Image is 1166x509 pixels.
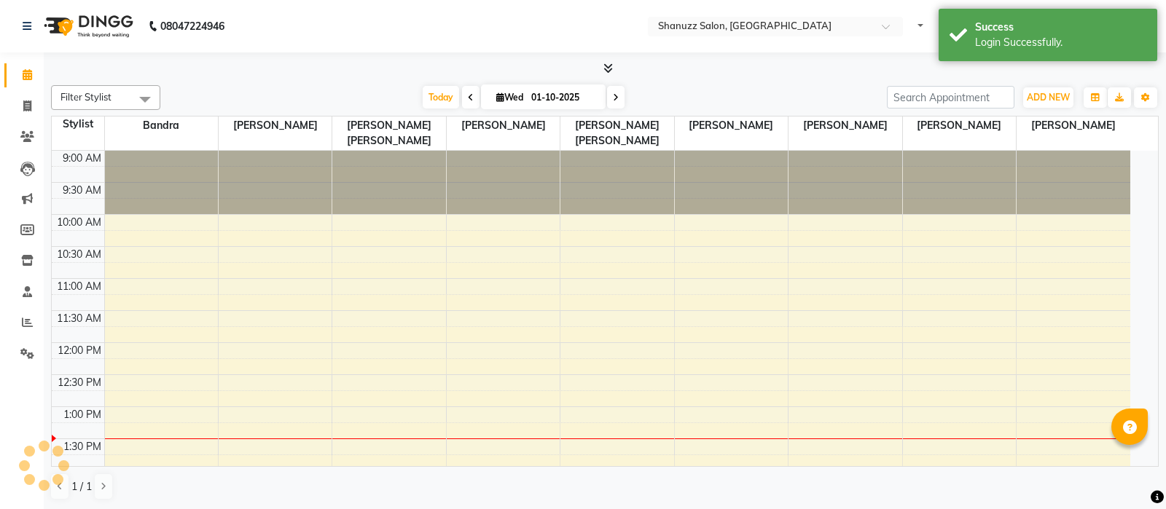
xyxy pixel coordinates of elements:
div: Login Successfully. [975,35,1146,50]
input: 2025-10-01 [527,87,600,108]
div: 11:00 AM [54,279,104,294]
span: Today [423,86,459,108]
div: 10:00 AM [54,215,104,230]
img: logo [37,6,137,47]
div: Stylist [52,117,104,132]
div: 1:00 PM [60,407,104,422]
button: ADD NEW [1023,87,1073,108]
span: Wed [493,92,527,103]
span: [PERSON_NAME] [447,117,560,135]
div: 1:30 PM [60,439,104,454]
b: 08047224946 [160,6,224,47]
div: 12:00 PM [55,343,104,358]
span: [PERSON_NAME] [903,117,1016,135]
span: [PERSON_NAME] [789,117,901,135]
div: 10:30 AM [54,247,104,262]
span: ADD NEW [1027,92,1070,103]
div: 9:30 AM [60,183,104,198]
span: [PERSON_NAME] [PERSON_NAME] [560,117,673,150]
span: [PERSON_NAME] [675,117,788,135]
span: 1 / 1 [71,479,92,494]
span: Filter Stylist [60,91,111,103]
span: Bandra [105,117,218,135]
div: 11:30 AM [54,311,104,326]
span: [PERSON_NAME] [1017,117,1130,135]
input: Search Appointment [887,86,1014,108]
div: 9:00 AM [60,151,104,166]
span: [PERSON_NAME] [219,117,332,135]
span: [PERSON_NAME] [PERSON_NAME] [332,117,445,150]
div: Success [975,20,1146,35]
div: 12:30 PM [55,375,104,390]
